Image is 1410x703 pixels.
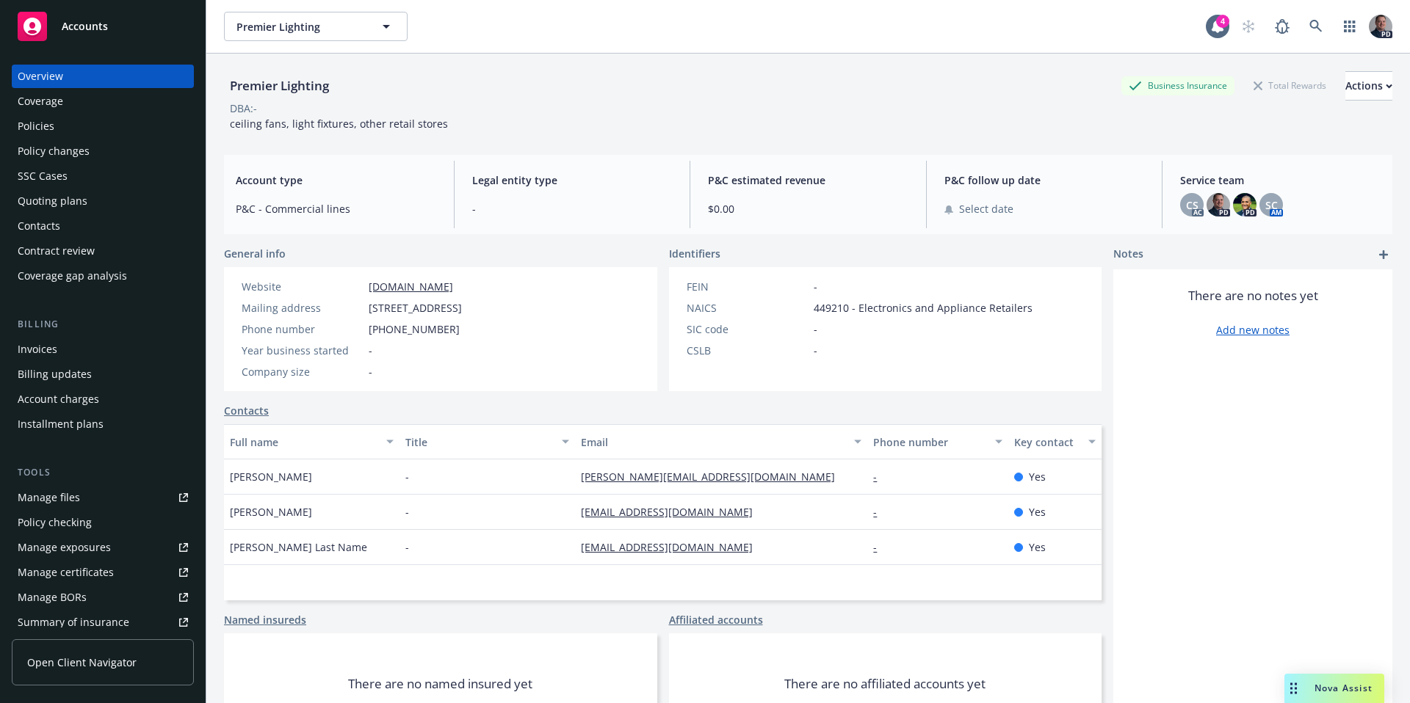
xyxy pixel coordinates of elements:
div: Premier Lighting [224,76,335,95]
span: Legal entity type [472,172,673,188]
a: Accounts [12,6,194,47]
a: Summary of insurance [12,611,194,634]
a: Policy changes [12,139,194,163]
a: - [873,470,889,484]
div: Year business started [242,343,363,358]
a: Start snowing [1234,12,1263,41]
div: Invoices [18,338,57,361]
div: DBA: - [230,101,257,116]
div: NAICS [687,300,808,316]
a: SSC Cases [12,164,194,188]
a: Contract review [12,239,194,263]
a: Coverage [12,90,194,113]
div: Full name [230,434,377,450]
div: Email [581,434,845,450]
span: - [814,343,817,358]
div: Manage files [18,486,80,509]
a: Manage certificates [12,561,194,584]
span: - [405,469,409,484]
div: Overview [18,65,63,88]
a: Coverage gap analysis [12,264,194,288]
div: Mailing address [242,300,363,316]
button: Title [399,424,575,459]
a: [PERSON_NAME][EMAIL_ADDRESS][DOMAIN_NAME] [581,470,847,484]
span: CS [1186,197,1198,213]
div: Quoting plans [18,189,87,213]
span: Identifiers [669,246,720,261]
button: Key contact [1008,424,1102,459]
span: - [814,321,817,337]
a: Invoices [12,338,194,361]
span: P&C estimated revenue [708,172,908,188]
span: Nova Assist [1315,682,1373,694]
span: Yes [1029,539,1046,555]
a: Affiliated accounts [669,612,763,627]
img: photo [1207,193,1230,216]
a: [EMAIL_ADDRESS][DOMAIN_NAME] [581,540,764,554]
a: Overview [12,65,194,88]
div: Contract review [18,239,95,263]
div: Contacts [18,214,60,238]
div: Company size [242,364,363,379]
button: Nova Assist [1284,674,1384,703]
span: [PERSON_NAME] [230,469,312,484]
span: There are no affiliated accounts yet [784,675,986,693]
div: Billing updates [18,363,92,386]
div: Coverage [18,90,63,113]
a: Policies [12,114,194,138]
a: [EMAIL_ADDRESS][DOMAIN_NAME] [581,505,764,519]
div: Policy changes [18,139,90,163]
div: Drag to move [1284,674,1303,703]
span: - [405,539,409,555]
a: Add new notes [1216,322,1290,338]
a: Policy checking [12,511,194,534]
span: There are no notes yet [1188,287,1318,305]
div: Manage BORs [18,586,87,609]
div: Tools [12,465,194,480]
span: Open Client Navigator [27,655,137,670]
div: Policy checking [18,511,92,534]
span: 449210 - Electronics and Appliance Retailers [814,300,1033,316]
div: Total Rewards [1246,76,1334,95]
img: photo [1233,193,1257,216]
a: Billing updates [12,363,194,386]
div: Phone number [873,434,986,450]
span: - [405,504,409,520]
div: Installment plans [18,412,104,436]
a: - [873,540,889,554]
div: Manage exposures [18,536,111,559]
div: Actions [1345,72,1392,100]
div: Website [242,279,363,294]
img: photo [1369,15,1392,38]
button: Actions [1345,71,1392,101]
a: Account charges [12,387,194,411]
span: There are no named insured yet [348,675,532,693]
span: - [369,343,372,358]
div: Manage certificates [18,561,114,584]
span: $0.00 [708,201,908,216]
a: Report a Bug [1268,12,1297,41]
span: Account type [236,172,436,188]
span: General info [224,246,286,261]
button: Premier Lighting [224,12,408,41]
a: Contacts [12,214,194,238]
div: 4 [1216,15,1229,28]
a: Manage BORs [12,586,194,609]
a: Manage exposures [12,536,194,559]
span: Premier Lighting [236,19,364,34]
a: - [873,505,889,519]
div: Key contact [1014,434,1080,450]
a: Installment plans [12,412,194,436]
button: Full name [224,424,399,459]
span: Accounts [62,21,108,32]
a: [DOMAIN_NAME] [369,280,453,294]
a: Switch app [1335,12,1364,41]
div: SIC code [687,321,808,337]
span: [PHONE_NUMBER] [369,321,460,337]
span: - [814,279,817,294]
span: - [472,201,673,216]
span: [STREET_ADDRESS] [369,300,462,316]
a: Manage files [12,486,194,509]
a: Contacts [224,403,269,418]
div: Summary of insurance [18,611,129,634]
